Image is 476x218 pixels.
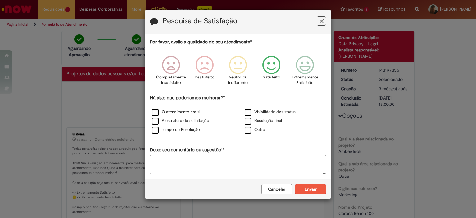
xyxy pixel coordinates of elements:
[292,74,318,86] p: Extremamente Satisfeito
[150,39,252,45] label: Por favor, avalie a qualidade do seu atendimento*
[150,147,224,153] label: Deixe seu comentário ou sugestão!*
[152,127,200,133] label: Tempo de Resolução
[245,118,282,124] label: Resolução final
[227,74,249,86] p: Neutro ou indiferente
[150,95,326,135] div: Há algo que poderíamos melhorar?*
[245,127,265,133] label: Outro
[156,74,186,86] p: Completamente Insatisfeito
[245,109,296,115] label: Visibilidade dos status
[189,51,220,94] div: Insatisfeito
[261,184,292,194] button: Cancelar
[256,51,287,94] div: Satisfeito
[152,109,200,115] label: O atendimento em si
[222,51,254,94] div: Neutro ou indiferente
[295,184,326,194] button: Enviar
[289,51,321,94] div: Extremamente Satisfeito
[163,17,237,25] label: Pesquisa de Satisfação
[263,74,280,80] p: Satisfeito
[152,118,209,124] label: A estrutura da solicitação
[155,51,187,94] div: Completamente Insatisfeito
[195,74,214,80] p: Insatisfeito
